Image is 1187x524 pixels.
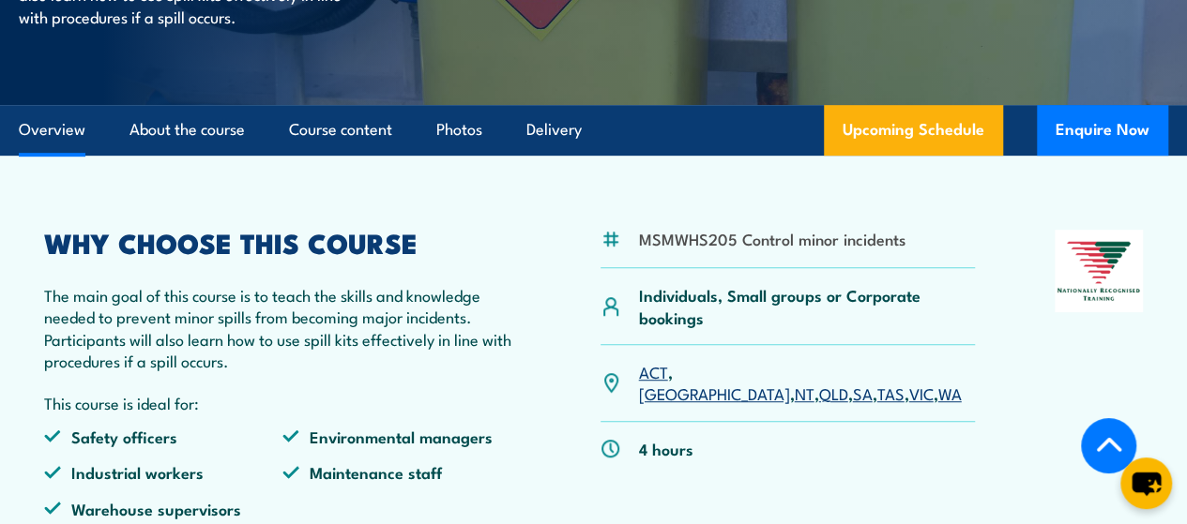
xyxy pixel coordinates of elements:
a: Photos [436,105,482,155]
li: Environmental managers [282,426,521,447]
a: Upcoming Schedule [824,105,1003,156]
a: Overview [19,105,85,155]
li: MSMWHS205 Control minor incidents [639,228,905,249]
a: SA [853,382,873,404]
a: ACT [639,360,668,382]
button: chat-button [1120,457,1172,509]
h2: WHY CHOOSE THIS COURSE [44,230,521,254]
a: TAS [877,382,905,404]
button: Enquire Now [1037,105,1168,156]
a: WA [938,382,962,404]
p: , , , , , , , [639,361,976,405]
a: [GEOGRAPHIC_DATA] [639,382,790,404]
p: Individuals, Small groups or Corporate bookings [639,284,976,328]
img: Nationally Recognised Training logo. [1055,230,1143,313]
p: This course is ideal for: [44,392,521,413]
a: About the course [129,105,245,155]
li: Industrial workers [44,461,282,483]
a: Course content [289,105,392,155]
a: VIC [909,382,934,404]
p: 4 hours [639,438,693,459]
a: NT [795,382,814,404]
a: QLD [819,382,848,404]
li: Maintenance staff [282,461,521,483]
p: The main goal of this course is to teach the skills and knowledge needed to prevent minor spills ... [44,284,521,372]
li: Warehouse supervisors [44,498,282,519]
li: Safety officers [44,426,282,447]
a: Delivery [526,105,582,155]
